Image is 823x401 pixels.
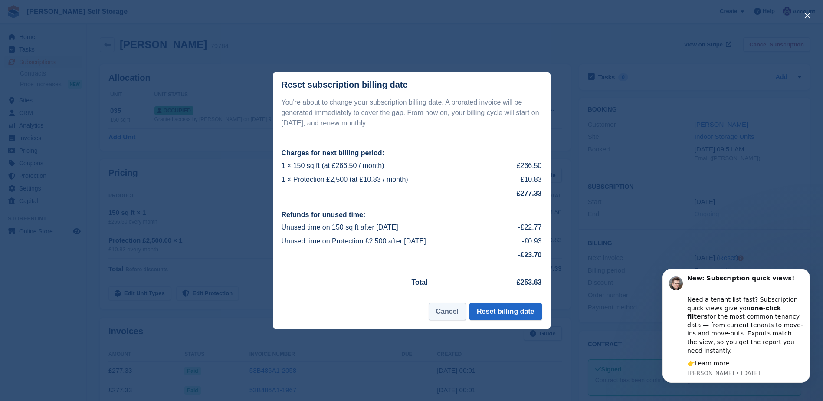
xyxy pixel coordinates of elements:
[38,90,154,99] div: 👉
[517,190,542,197] strong: £277.33
[505,234,541,248] td: -£0.93
[20,7,33,21] img: Profile image for Steven
[800,9,814,23] button: close
[282,173,499,187] td: 1 × Protection £2,500 (at £10.83 / month)
[38,100,154,108] p: Message from Steven, sent 1w ago
[45,91,80,98] a: Learn more
[282,234,505,248] td: Unused time on Protection £2,500 after [DATE]
[282,159,499,173] td: 1 × 150 sq ft (at £266.50 / month)
[412,279,428,286] strong: Total
[282,80,408,90] div: Reset subscription billing date
[38,6,145,13] b: New: Subscription quick views!
[282,149,542,157] h2: Charges for next billing period:
[282,211,542,219] h2: Refunds for unused time:
[505,220,541,234] td: -£22.77
[38,18,154,86] div: Need a tenant list fast? Subscription quick views give you for the most common tenancy data — fro...
[518,251,541,259] strong: -£23.70
[649,269,823,388] iframe: Intercom notifications message
[282,97,542,128] p: You're about to change your subscription billing date. A prorated invoice will be generated immed...
[429,303,466,320] button: Cancel
[498,159,541,173] td: £266.50
[38,5,154,99] div: Message content
[498,173,541,187] td: £10.83
[469,303,541,320] button: Reset billing date
[517,279,542,286] strong: £253.63
[282,220,505,234] td: Unused time on 150 sq ft after [DATE]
